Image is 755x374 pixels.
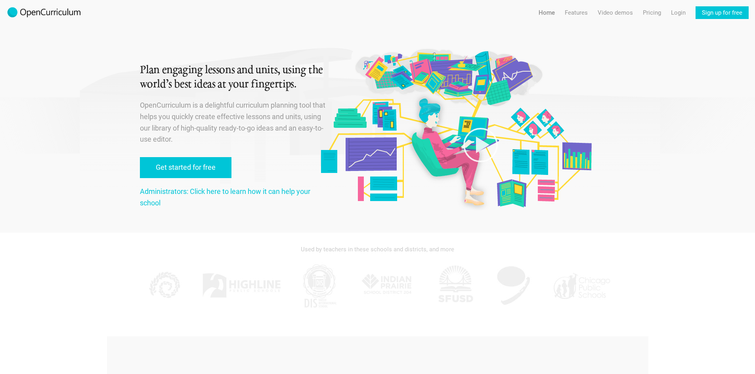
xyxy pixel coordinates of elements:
h1: Plan engaging lessons and units, using the world’s best ideas at your fingertips. [140,63,327,92]
img: CPS.jpg [552,262,611,309]
a: Administrators: Click here to learn how it can help your school [140,187,310,207]
p: OpenCurriculum is a delightful curriculum planning tool that helps you quickly create effective l... [140,100,327,145]
img: Highline.jpg [202,262,281,309]
a: Get started for free [140,157,231,178]
img: IPSD.jpg [357,262,417,309]
a: Home [539,6,555,19]
img: 2017-logo-m.png [6,6,82,19]
img: KPPCS.jpg [144,262,183,309]
a: Features [565,6,588,19]
a: Video demos [598,6,633,19]
a: Sign up for free [696,6,749,19]
img: SFUSD.jpg [436,262,475,309]
img: Original illustration by Malisa Suchanya, Oakland, CA (malisasuchanya.com) [318,47,594,210]
a: Pricing [643,6,661,19]
div: Used by teachers in these schools and districts, and more [140,241,615,258]
img: DIS.jpg [300,262,339,309]
a: Login [671,6,686,19]
img: AGK.jpg [494,262,533,309]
